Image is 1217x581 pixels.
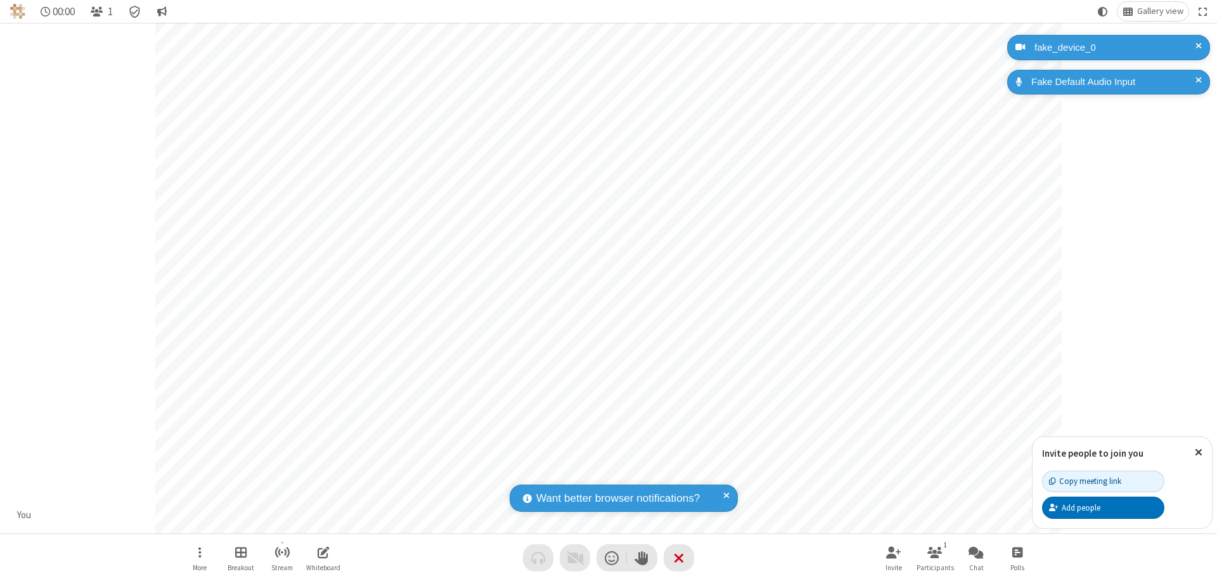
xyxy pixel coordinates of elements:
[1030,41,1201,55] div: fake_device_0
[306,564,340,571] span: Whiteboard
[1042,447,1143,459] label: Invite people to join you
[13,508,36,523] div: You
[875,540,913,576] button: Invite participants (⌘+Shift+I)
[1137,6,1183,16] span: Gallery view
[53,6,75,18] span: 00:00
[10,4,25,19] img: QA Selenium DO NOT DELETE OR CHANGE
[193,564,207,571] span: More
[627,544,657,571] button: Raise hand
[271,564,293,571] span: Stream
[885,564,902,571] span: Invite
[1042,471,1164,492] button: Copy meeting link
[228,564,254,571] span: Breakout
[664,544,694,571] button: End or leave meeting
[1185,437,1212,468] button: Close popover
[596,544,627,571] button: Send a reaction
[1042,497,1164,518] button: Add people
[1049,475,1121,487] div: Copy meeting link
[998,540,1036,576] button: Open poll
[35,2,80,21] div: Timer
[560,544,590,571] button: Video
[85,2,118,21] button: Open participant list
[523,544,553,571] button: Audio problem - check your Internet connection or call by phone
[916,540,954,576] button: Open participant list
[1194,2,1213,21] button: Fullscreen
[263,540,301,576] button: Start streaming
[181,540,219,576] button: Open menu
[222,540,260,576] button: Manage Breakout Rooms
[1010,564,1024,571] span: Polls
[1093,2,1113,21] button: Using system theme
[1027,75,1201,89] div: Fake Default Audio Input
[917,564,954,571] span: Participants
[304,540,342,576] button: Open shared whiteboard
[151,2,172,21] button: Conversation
[123,2,147,21] div: Meeting details Encryption enabled
[940,539,951,551] div: 1
[957,540,995,576] button: Open chat
[969,564,984,571] span: Chat
[536,490,700,507] span: Want better browser notifications?
[108,6,113,18] span: 1
[1117,2,1188,21] button: Change layout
